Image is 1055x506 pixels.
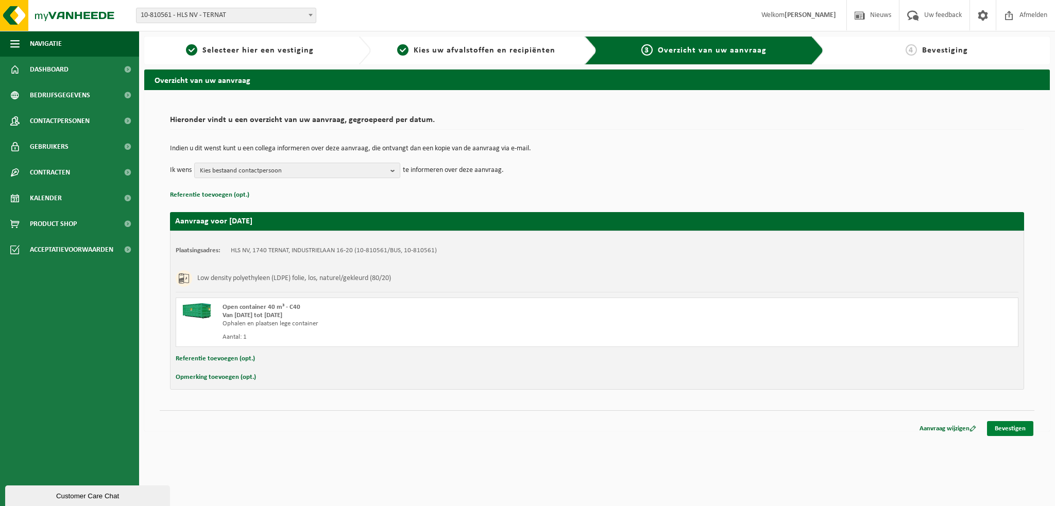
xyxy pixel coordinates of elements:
[376,44,577,57] a: 2Kies uw afvalstoffen en recipiënten
[200,163,386,179] span: Kies bestaand contactpersoon
[912,421,984,436] a: Aanvraag wijzigen
[397,44,409,56] span: 2
[658,46,767,55] span: Overzicht van uw aanvraag
[170,145,1024,152] p: Indien u dit wenst kunt u een collega informeren over deze aanvraag, die ontvangt dan een kopie v...
[30,185,62,211] span: Kalender
[170,188,249,202] button: Referentie toevoegen (opt.)
[223,333,638,341] div: Aantal: 1
[197,270,391,287] h3: Low density polyethyleen (LDPE) folie, los, naturel/gekleurd (80/20)
[30,108,90,134] span: Contactpersonen
[144,69,1050,90] h2: Overzicht van uw aanvraag
[30,237,113,263] span: Acceptatievoorwaarden
[30,57,69,82] span: Dashboard
[170,116,1024,130] h2: Hieronder vindt u een overzicht van uw aanvraag, gegroepeerd per datum.
[30,31,62,57] span: Navigatie
[223,312,282,319] strong: Van [DATE] tot [DATE]
[181,303,212,319] img: HK-XC-40-GN-00.png
[922,46,968,55] span: Bevestiging
[176,371,256,384] button: Opmerking toevoegen (opt.)
[149,44,350,57] a: 1Selecteer hier een vestiging
[5,483,172,506] iframe: chat widget
[175,217,252,225] strong: Aanvraag voor [DATE]
[30,134,69,160] span: Gebruikers
[30,211,77,237] span: Product Shop
[987,421,1033,436] a: Bevestigen
[170,163,192,178] p: Ik wens
[641,44,653,56] span: 3
[202,46,314,55] span: Selecteer hier een vestiging
[906,44,917,56] span: 4
[223,320,638,328] div: Ophalen en plaatsen lege container
[30,82,90,108] span: Bedrijfsgegevens
[785,11,836,19] strong: [PERSON_NAME]
[194,163,400,178] button: Kies bestaand contactpersoon
[186,44,197,56] span: 1
[176,247,220,254] strong: Plaatsingsadres:
[137,8,316,23] span: 10-810561 - HLS NV - TERNAT
[176,352,255,365] button: Referentie toevoegen (opt.)
[223,304,300,310] span: Open container 40 m³ - C40
[231,247,437,255] td: HLS NV, 1740 TERNAT, INDUSTRIELAAN 16-20 (10-810561/BUS, 10-810561)
[403,163,504,178] p: te informeren over deze aanvraag.
[30,160,70,185] span: Contracten
[414,46,555,55] span: Kies uw afvalstoffen en recipiënten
